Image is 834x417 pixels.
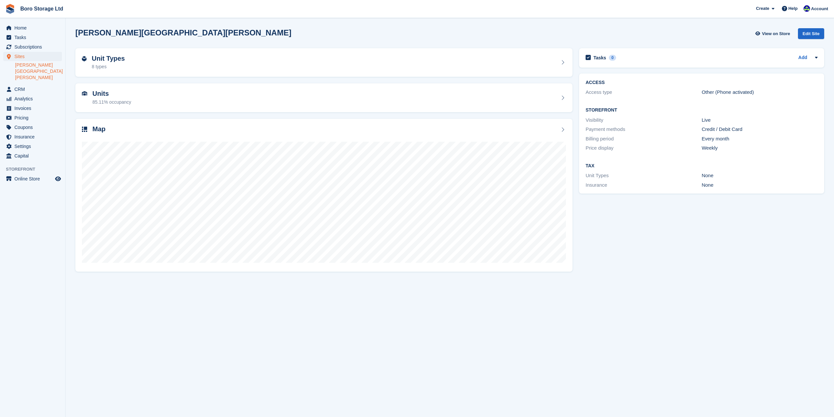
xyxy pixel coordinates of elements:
div: Other (Phone activated) [702,89,818,96]
span: Pricing [14,113,54,122]
div: Access type [586,89,702,96]
div: Billing period [586,135,702,143]
div: None [702,181,818,189]
span: Subscriptions [14,42,54,52]
span: Help [788,5,798,12]
a: menu [3,23,62,32]
img: stora-icon-8386f47178a22dfd0bd8f6a31ec36ba5ce8667c1dd55bd0f319d3a0aa187defe.svg [5,4,15,14]
a: [PERSON_NAME][GEOGRAPHIC_DATA][PERSON_NAME] [15,62,62,81]
span: Invoices [14,104,54,113]
a: Units 85.11% occupancy [75,83,572,112]
a: Preview store [54,175,62,183]
img: map-icn-33ee37083ee616e46c38cad1a60f524a97daa1e2b2c8c0bc3eb3415660979fc1.svg [82,127,87,132]
h2: Tasks [593,55,606,61]
h2: Map [92,125,106,133]
h2: Tax [586,163,818,169]
div: 85.11% occupancy [92,99,131,106]
a: menu [3,174,62,183]
div: 8 types [92,63,125,70]
a: View on Store [754,28,793,39]
span: Insurance [14,132,54,141]
h2: [PERSON_NAME][GEOGRAPHIC_DATA][PERSON_NAME] [75,28,291,37]
div: 0 [609,55,616,61]
span: View on Store [762,31,790,37]
img: unit-type-icn-2b2737a686de81e16bb02015468b77c625bbabd49415b5ef34ead5e3b44a266d.svg [82,56,87,61]
span: Settings [14,142,54,151]
div: Payment methods [586,126,702,133]
div: Unit Types [586,172,702,179]
span: Home [14,23,54,32]
div: Weekly [702,144,818,152]
div: Insurance [586,181,702,189]
a: Add [798,54,807,62]
a: menu [3,42,62,52]
a: menu [3,123,62,132]
a: Map [75,119,572,272]
a: Boro Storage Ltd [18,3,66,14]
a: menu [3,52,62,61]
span: Coupons [14,123,54,132]
a: Edit Site [798,28,824,42]
a: menu [3,151,62,160]
div: Price display [586,144,702,152]
div: Live [702,116,818,124]
span: Online Store [14,174,54,183]
a: menu [3,113,62,122]
span: Capital [14,151,54,160]
span: Tasks [14,33,54,42]
h2: ACCESS [586,80,818,85]
span: Account [811,6,828,12]
div: Credit / Debit Card [702,126,818,133]
div: Every month [702,135,818,143]
a: menu [3,104,62,113]
img: unit-icn-7be61d7bf1b0ce9d3e12c5938cc71ed9869f7b940bace4675aadf7bd6d80202e.svg [82,91,87,96]
span: CRM [14,85,54,94]
img: Tobie Hillier [804,5,810,12]
a: menu [3,85,62,94]
span: Create [756,5,769,12]
h2: Storefront [586,108,818,113]
span: Analytics [14,94,54,103]
span: Storefront [6,166,65,173]
div: Edit Site [798,28,824,39]
a: menu [3,94,62,103]
a: menu [3,33,62,42]
div: None [702,172,818,179]
h2: Unit Types [92,55,125,62]
div: Visibility [586,116,702,124]
a: Unit Types 8 types [75,48,572,77]
a: menu [3,132,62,141]
span: Sites [14,52,54,61]
h2: Units [92,90,131,97]
a: menu [3,142,62,151]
